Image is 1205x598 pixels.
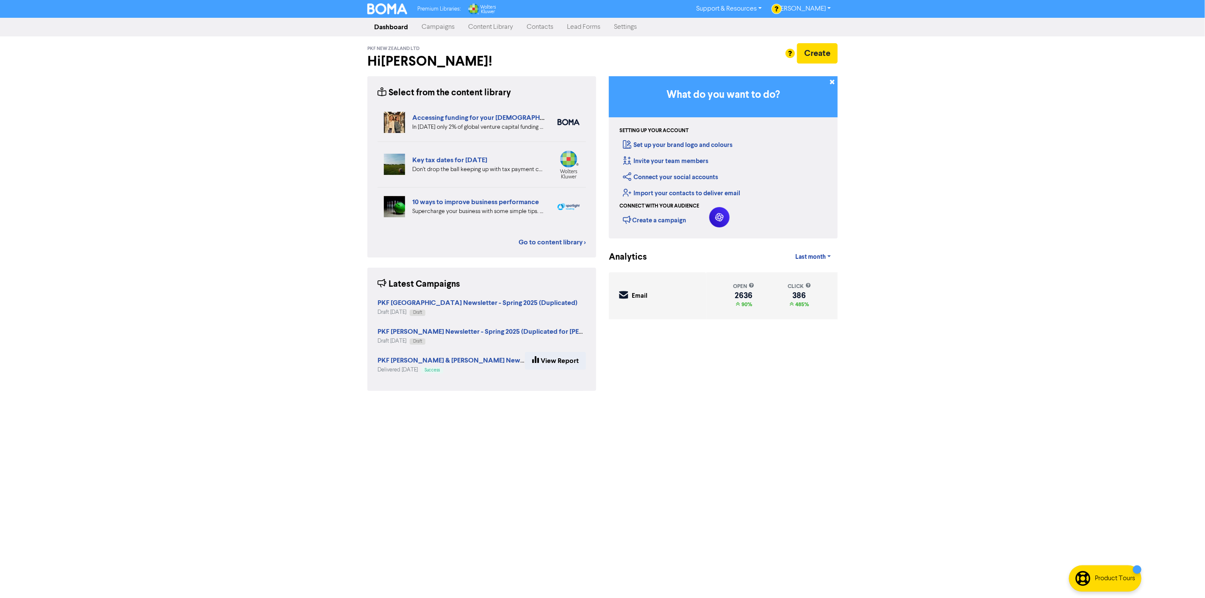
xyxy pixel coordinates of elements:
a: Import your contacts to deliver email [623,189,740,197]
div: Email [632,291,647,301]
span: Premium Libraries: [417,6,461,12]
a: View Report [525,352,586,370]
a: Go to content library > [519,237,586,247]
img: boma [558,119,580,125]
img: Wolters Kluwer [467,3,496,14]
span: 90% [740,301,752,308]
div: Draft [DATE] [378,337,586,345]
div: 386 [788,292,811,299]
iframe: Chat Widget [1163,557,1205,598]
a: PKF [GEOGRAPHIC_DATA] Newsletter - Spring 2025 (Duplicated) [378,300,578,307]
a: Settings [607,19,644,36]
a: Last month [789,249,838,266]
a: [PERSON_NAME] [769,2,838,16]
div: Setting up your account [619,127,689,135]
div: In 2024 only 2% of global venture capital funding went to female-only founding teams. We highligh... [412,123,545,132]
a: PKF [PERSON_NAME] Newsletter - Spring 2025 (Duplicated for [PERSON_NAME]) [378,329,625,335]
img: spotlight [558,203,580,210]
div: Draft [DATE] [378,308,578,316]
a: Dashboard [367,19,415,36]
div: Create a campaign [623,213,686,226]
div: Getting Started in BOMA [609,76,838,238]
a: Content Library [461,19,520,36]
div: 2636 [733,292,755,299]
a: Campaigns [415,19,461,36]
span: Draft [413,339,422,343]
strong: PKF [PERSON_NAME] Newsletter - Spring 2025 (Duplicated for [PERSON_NAME]) [378,327,625,336]
h3: What do you want to do? [622,89,825,101]
div: click [788,282,811,291]
img: BOMA Logo [367,3,407,14]
a: Key tax dates for [DATE] [412,156,487,164]
div: Analytics [609,251,636,264]
a: Accessing funding for your [DEMOGRAPHIC_DATA]-led businesses [412,114,619,122]
strong: PKF [GEOGRAPHIC_DATA] Newsletter - Spring 2025 (Duplicated) [378,299,578,307]
div: Don’t drop the ball keeping up with tax payment commitments. [412,165,545,174]
div: Supercharge your business with some simple tips. Eliminate distractions & bad customers, get a pl... [412,207,545,216]
a: Lead Forms [560,19,607,36]
a: Connect your social accounts [623,173,718,181]
a: Contacts [520,19,560,36]
a: 10 ways to improve business performance [412,198,539,206]
button: Create [797,43,838,64]
h2: Hi [PERSON_NAME] ! [367,53,596,69]
span: Success [425,368,440,372]
a: PKF [PERSON_NAME] & [PERSON_NAME] Newsletter - Spring 2025 (Duplicated for staff) [378,357,646,364]
a: Invite your team members [623,157,708,165]
div: Connect with your audience [619,202,699,210]
strong: PKF [PERSON_NAME] & [PERSON_NAME] Newsletter - Spring 2025 (Duplicated for staff) [378,356,646,365]
div: Latest Campaigns [378,278,460,291]
span: 485% [794,301,809,308]
a: Set up your brand logo and colours [623,141,733,149]
a: Support & Resources [689,2,769,16]
div: open [733,282,755,291]
span: Draft [413,310,422,315]
span: PKF New Zealand Ltd [367,46,419,52]
div: Select from the content library [378,86,511,100]
span: Last month [795,253,826,261]
img: wolters_kluwer [558,150,580,179]
div: Delivered [DATE] [378,366,525,374]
